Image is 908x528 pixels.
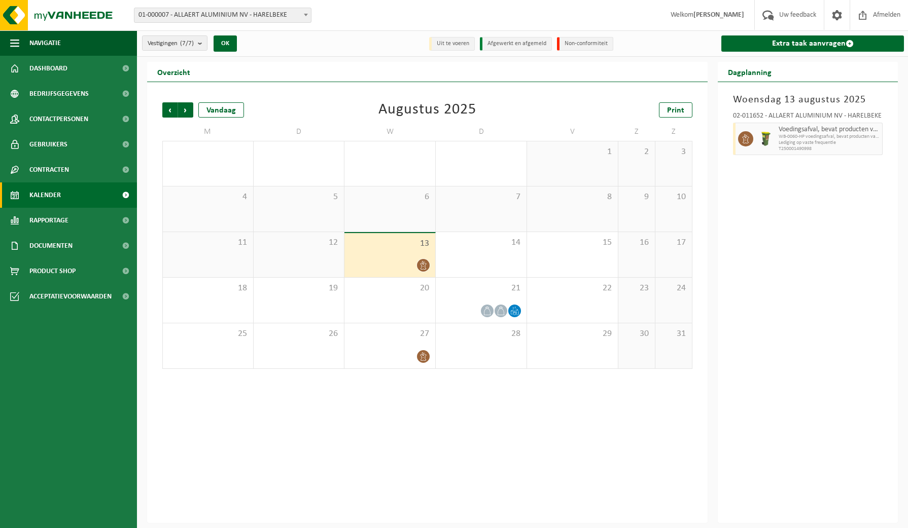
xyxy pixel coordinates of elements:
[436,123,527,141] td: D
[259,328,339,340] span: 26
[532,328,613,340] span: 29
[441,192,521,203] span: 7
[178,102,193,118] span: Volgende
[198,102,244,118] div: Vandaag
[350,192,430,203] span: 6
[344,123,436,141] td: W
[214,35,237,52] button: OK
[29,258,76,284] span: Product Shop
[162,102,178,118] span: Vorige
[259,237,339,248] span: 12
[378,102,476,118] div: Augustus 2025
[660,328,687,340] span: 31
[29,56,67,81] span: Dashboard
[660,283,687,294] span: 24
[441,328,521,340] span: 28
[168,328,248,340] span: 25
[623,146,650,158] span: 2
[659,102,692,118] a: Print
[623,283,650,294] span: 23
[29,157,69,182] span: Contracten
[29,132,67,157] span: Gebruikers
[660,192,687,203] span: 10
[557,37,613,51] li: Non-conformiteit
[29,284,112,309] span: Acceptatievoorwaarden
[134,8,311,23] span: 01-000007 - ALLAERT ALUMINIUM NV - HARELBEKE
[779,146,880,152] span: T250001490998
[29,81,89,106] span: Bedrijfsgegevens
[623,192,650,203] span: 9
[532,283,613,294] span: 22
[618,123,655,141] td: Z
[758,131,774,146] img: WB-0060-HPE-GN-50
[29,233,73,258] span: Documenten
[480,37,552,51] li: Afgewerkt en afgemeld
[429,37,475,51] li: Uit te voeren
[29,182,61,208] span: Kalender
[148,36,194,51] span: Vestigingen
[733,112,883,123] div: 02-011652 - ALLAERT ALUMINIUM NV - HARELBEKE
[134,8,311,22] span: 01-000007 - ALLAERT ALUMINIUM NV - HARELBEKE
[655,123,692,141] td: Z
[168,192,248,203] span: 4
[29,30,61,56] span: Navigatie
[779,134,880,140] span: WB-0060-HP voedingsafval, bevat producten van dierlijke oors
[168,283,248,294] span: 18
[259,283,339,294] span: 19
[441,237,521,248] span: 14
[623,237,650,248] span: 16
[254,123,345,141] td: D
[162,123,254,141] td: M
[350,238,430,249] span: 13
[147,62,200,82] h2: Overzicht
[180,40,194,47] count: (7/7)
[142,35,207,51] button: Vestigingen(7/7)
[29,106,88,132] span: Contactpersonen
[660,146,687,158] span: 3
[259,192,339,203] span: 5
[693,11,744,19] strong: [PERSON_NAME]
[660,237,687,248] span: 17
[350,283,430,294] span: 20
[532,192,613,203] span: 8
[779,140,880,146] span: Lediging op vaste frequentie
[532,146,613,158] span: 1
[168,237,248,248] span: 11
[718,62,782,82] h2: Dagplanning
[779,126,880,134] span: Voedingsafval, bevat producten van dierlijke oorsprong, onverpakt, categorie 3
[532,237,613,248] span: 15
[733,92,883,107] h3: Woensdag 13 augustus 2025
[667,106,684,115] span: Print
[527,123,618,141] td: V
[29,208,68,233] span: Rapportage
[350,328,430,340] span: 27
[721,35,904,52] a: Extra taak aanvragen
[441,283,521,294] span: 21
[623,328,650,340] span: 30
